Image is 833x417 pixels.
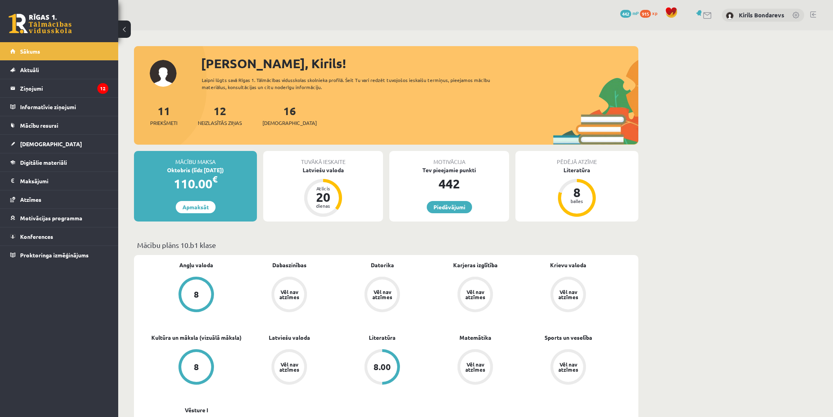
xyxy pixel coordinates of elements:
div: dienas [311,203,335,208]
div: 8 [194,363,199,371]
a: Kirils Bondarevs [739,11,784,19]
span: Aktuāli [20,66,39,73]
span: Sākums [20,48,40,55]
a: 8 [150,277,243,314]
a: Vēl nav atzīmes [243,277,336,314]
div: Vēl nav atzīmes [278,362,300,372]
legend: Ziņojumi [20,79,108,97]
a: [DEMOGRAPHIC_DATA] [10,135,108,153]
a: 12Neizlasītās ziņas [198,104,242,127]
div: Vēl nav atzīmes [557,289,579,300]
a: 442 mP [620,10,639,16]
div: Oktobris (līdz [DATE]) [134,166,257,174]
a: 8.00 [336,349,429,386]
span: Konferences [20,233,53,240]
span: Mācību resursi [20,122,58,129]
a: Latviešu valoda [269,333,310,342]
a: Vēl nav atzīmes [243,349,336,386]
div: Latviešu valoda [263,166,383,174]
span: [DEMOGRAPHIC_DATA] [20,140,82,147]
div: Vēl nav atzīmes [557,362,579,372]
div: Atlicis [311,186,335,191]
img: Kirils Bondarevs [726,12,734,20]
a: Ziņojumi12 [10,79,108,97]
div: Vēl nav atzīmes [464,362,486,372]
a: Vēl nav atzīmes [429,349,522,386]
a: Latviešu valoda Atlicis 20 dienas [263,166,383,218]
a: Vēl nav atzīmes [429,277,522,314]
div: 8.00 [374,363,391,371]
a: 11Priekšmeti [150,104,177,127]
a: Informatīvie ziņojumi [10,98,108,116]
a: Vēsture I [185,406,208,414]
span: 442 [620,10,631,18]
div: Laipni lūgts savā Rīgas 1. Tālmācības vidusskolas skolnieka profilā. Šeit Tu vari redzēt tuvojošo... [202,76,504,91]
a: Rīgas 1. Tālmācības vidusskola [9,14,72,34]
a: Mācību resursi [10,116,108,134]
a: Datorika [371,261,394,269]
div: Pēdējā atzīme [515,151,638,166]
a: Krievu valoda [550,261,586,269]
a: 8 [150,349,243,386]
a: Maksājumi [10,172,108,190]
a: Digitālie materiāli [10,153,108,171]
span: [DEMOGRAPHIC_DATA] [262,119,317,127]
a: Piedāvājumi [427,201,472,213]
div: 20 [311,191,335,203]
div: 8 [565,186,589,199]
div: Mācību maksa [134,151,257,166]
div: [PERSON_NAME], Kirils! [201,54,638,73]
span: Neizlasītās ziņas [198,119,242,127]
a: Literatūra [369,333,396,342]
a: Karjeras izglītība [453,261,498,269]
div: Motivācija [389,151,509,166]
span: mP [632,10,639,16]
a: 915 xp [640,10,661,16]
span: xp [652,10,657,16]
i: 12 [97,83,108,94]
a: Motivācijas programma [10,209,108,227]
a: Vēl nav atzīmes [522,349,615,386]
a: Angļu valoda [179,261,213,269]
div: balles [565,199,589,203]
a: Vēl nav atzīmes [336,277,429,314]
div: Vēl nav atzīmes [371,289,393,300]
div: 110.00 [134,174,257,193]
span: Proktoringa izmēģinājums [20,251,89,259]
a: Dabaszinības [272,261,307,269]
div: Tev pieejamie punkti [389,166,509,174]
div: Vēl nav atzīmes [278,289,300,300]
a: Konferences [10,227,108,246]
div: Vēl nav atzīmes [464,289,486,300]
div: 442 [389,174,509,193]
a: Literatūra 8 balles [515,166,638,218]
span: € [212,173,218,185]
span: Priekšmeti [150,119,177,127]
p: Mācību plāns 10.b1 klase [137,240,635,250]
a: Kultūra un māksla (vizuālā māksla) [151,333,242,342]
a: 16[DEMOGRAPHIC_DATA] [262,104,317,127]
a: Proktoringa izmēģinājums [10,246,108,264]
a: Vēl nav atzīmes [522,277,615,314]
span: Atzīmes [20,196,41,203]
legend: Maksājumi [20,172,108,190]
div: 8 [194,290,199,299]
legend: Informatīvie ziņojumi [20,98,108,116]
a: Atzīmes [10,190,108,208]
span: 915 [640,10,651,18]
a: Aktuāli [10,61,108,79]
div: Literatūra [515,166,638,174]
div: Tuvākā ieskaite [263,151,383,166]
a: Sports un veselība [545,333,592,342]
span: Motivācijas programma [20,214,82,222]
a: Matemātika [459,333,491,342]
span: Digitālie materiāli [20,159,67,166]
a: Apmaksāt [176,201,216,213]
a: Sākums [10,42,108,60]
